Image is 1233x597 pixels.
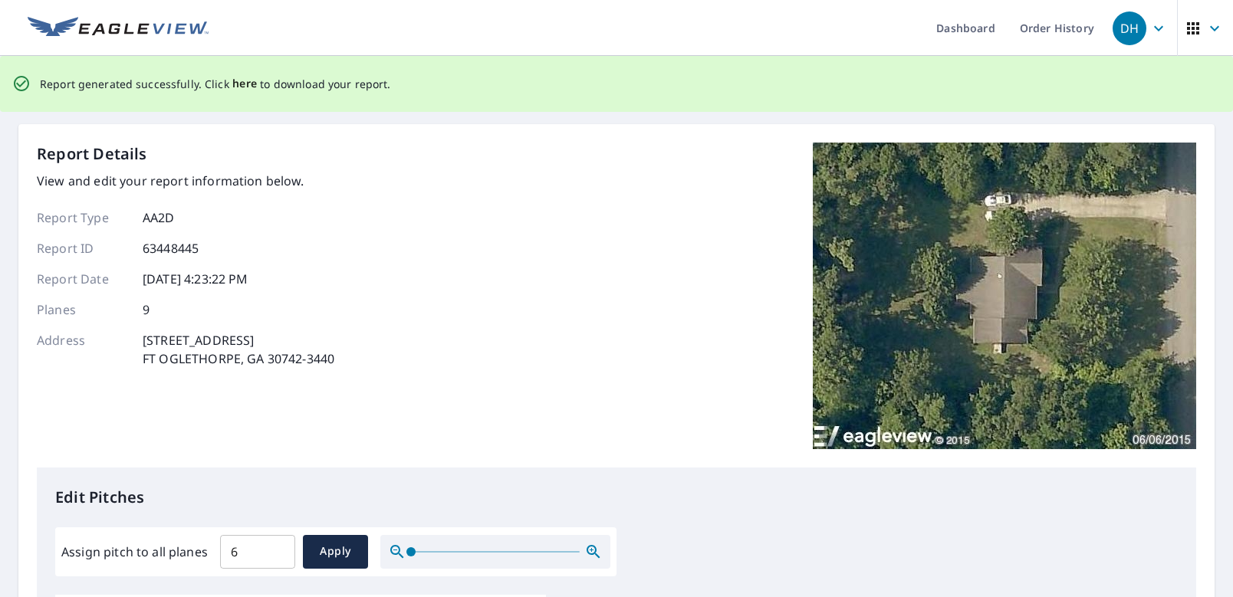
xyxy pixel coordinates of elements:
[143,270,248,288] p: [DATE] 4:23:22 PM
[55,486,1178,509] p: Edit Pitches
[143,208,175,227] p: AA2D
[143,239,199,257] p: 63448445
[28,17,209,40] img: EV Logo
[37,270,129,288] p: Report Date
[303,535,368,569] button: Apply
[37,239,129,257] p: Report ID
[315,542,356,561] span: Apply
[61,543,208,561] label: Assign pitch to all planes
[37,172,334,190] p: View and edit your report information below.
[143,300,150,319] p: 9
[40,74,391,93] p: Report generated successfully. Click to download your report.
[37,300,129,319] p: Planes
[37,331,129,368] p: Address
[143,331,334,368] p: [STREET_ADDRESS] FT OGLETHORPE, GA 30742-3440
[1113,11,1146,45] div: DH
[813,143,1196,449] img: Top image
[37,143,147,166] p: Report Details
[232,74,258,93] button: here
[220,530,295,573] input: 00.0
[37,208,129,227] p: Report Type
